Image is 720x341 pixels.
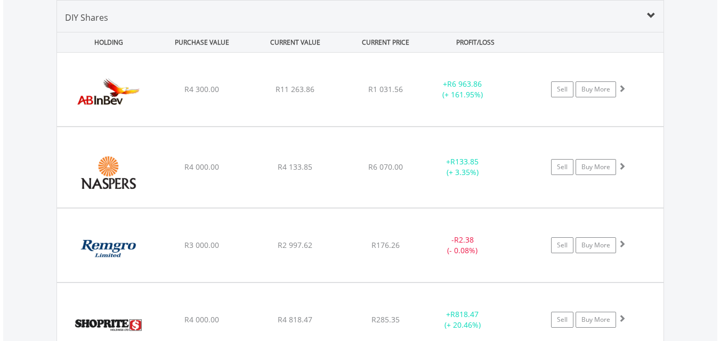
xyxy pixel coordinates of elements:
[576,237,616,253] a: Buy More
[276,84,314,94] span: R11 263.86
[157,32,248,52] div: PURCHASE VALUE
[576,81,616,97] a: Buy More
[278,240,312,250] span: R2 997.62
[423,235,503,256] div: - (- 0.08%)
[551,237,573,253] a: Sell
[371,314,400,325] span: R285.35
[278,162,312,172] span: R4 133.85
[423,156,503,178] div: + (+ 3.35%)
[450,309,479,319] span: R818.47
[184,162,219,172] span: R4 000.00
[343,32,427,52] div: CURRENT PRICE
[184,314,219,325] span: R4 000.00
[368,162,403,172] span: R6 070.00
[454,235,474,245] span: R2.38
[447,79,482,89] span: R6 963.86
[430,32,521,52] div: PROFIT/LOSS
[551,312,573,328] a: Sell
[65,12,108,23] span: DIY Shares
[62,66,154,123] img: EQU.ZA.ANH.png
[576,312,616,328] a: Buy More
[62,140,154,204] img: EQU.ZA.NPN.png
[278,314,312,325] span: R4 818.47
[576,159,616,175] a: Buy More
[184,240,219,250] span: R3 000.00
[551,81,573,97] a: Sell
[62,222,154,279] img: EQU.ZA.REM.png
[250,32,341,52] div: CURRENT VALUE
[551,159,573,175] a: Sell
[423,309,503,330] div: + (+ 20.46%)
[58,32,155,52] div: HOLDING
[423,79,503,100] div: + (+ 161.95%)
[368,84,403,94] span: R1 031.56
[371,240,400,250] span: R176.26
[450,156,479,167] span: R133.85
[184,84,219,94] span: R4 300.00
